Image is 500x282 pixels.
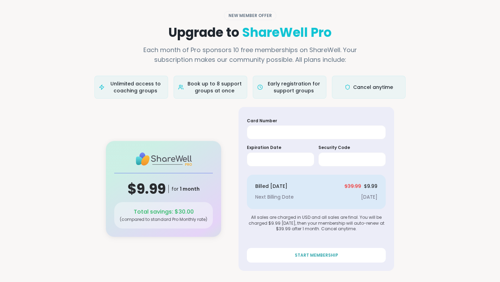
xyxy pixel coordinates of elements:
[361,194,377,201] div: [DATE]
[266,80,322,94] span: Early registration for support groups
[318,145,386,151] h5: Security Code
[255,194,294,201] div: Next Billing Date
[255,183,287,190] div: Billed [DATE]
[253,157,308,163] iframe: Secure expiration date input frame
[247,118,386,124] h5: Card Number
[133,45,367,65] p: Each month of Pro sponsors 10 free memberships on ShareWell. Your subscription makes our communit...
[253,130,380,136] iframe: Secure card number input frame
[353,84,393,91] span: Cancel anytime
[186,80,243,94] span: Book up to 8 support groups at once
[242,24,332,41] span: ShareWell Pro
[94,26,406,40] h1: Upgrade to
[224,11,276,20] div: NEW MEMBER OFFER
[344,183,377,190] div: $ 9.99
[107,80,164,94] span: Unlimited access to coaching groups
[295,252,338,258] span: START MEMBERSHIP
[344,183,362,190] span: $ 39.99
[247,145,314,151] h5: Expiration Date
[247,215,386,232] div: All sales are charged in USD and all sales are final. You will be charged $9.99 [DATE], then your...
[324,157,380,163] iframe: Secure CVC input frame
[247,248,386,263] button: START MEMBERSHIP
